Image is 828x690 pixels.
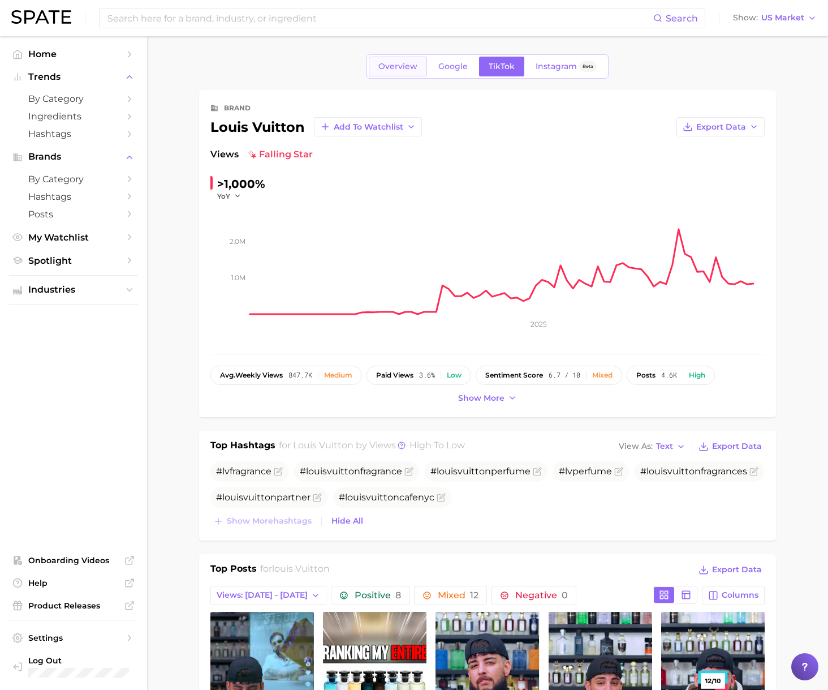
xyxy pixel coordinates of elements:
[455,391,520,406] button: Show more
[210,366,362,385] button: avg.weekly views847.7kMedium
[288,371,312,379] span: 847.7k
[28,285,119,295] span: Industries
[216,492,310,503] span: # partner
[28,128,119,139] span: Hashtags
[479,57,524,76] a: TikTok
[324,371,352,379] div: Medium
[395,590,401,601] span: 8
[712,442,762,451] span: Export Data
[345,492,366,503] span: louis
[531,320,547,328] tspan: 2025
[339,492,434,503] span: # cafenyc
[210,439,275,455] h1: Top Hashtags
[470,590,478,601] span: 12
[306,466,327,477] span: louis
[28,49,119,59] span: Home
[9,229,138,246] a: My Watchlist
[329,513,366,529] button: Hide All
[222,492,243,503] span: louis
[210,586,326,605] button: Views: [DATE] - [DATE]
[438,591,478,600] span: Mixed
[231,273,245,282] tspan: 1.0m
[666,13,698,24] span: Search
[28,152,119,162] span: Brands
[300,466,402,477] span: # fragrance
[447,371,462,379] div: Low
[210,117,422,136] div: louis vuitton
[28,232,119,243] span: My Watchlist
[592,371,613,379] div: Mixed
[404,467,413,476] button: Flag as miscategorized or irrelevant
[437,466,458,477] span: louis
[712,565,762,575] span: Export Data
[243,492,277,503] span: vuitton
[616,439,688,454] button: View AsText
[28,209,119,220] span: Posts
[458,466,491,477] span: vuitton
[217,191,241,201] button: YoY
[378,62,417,71] span: Overview
[230,237,245,245] tspan: 2.0m
[9,252,138,269] a: Spotlight
[9,281,138,298] button: Industries
[9,652,138,681] a: Log out. Currently logged in with e-mail yumi.toki@spate.nyc.
[28,655,129,666] span: Log Out
[28,111,119,122] span: Ingredients
[248,148,313,161] span: falling star
[9,170,138,188] a: by Category
[640,466,747,477] span: # fragrances
[327,466,360,477] span: vuitton
[489,62,515,71] span: TikTok
[220,371,283,379] span: weekly views
[749,467,758,476] button: Flag as miscategorized or irrelevant
[28,255,119,266] span: Spotlight
[476,366,622,385] button: sentiment score6.7 / 10Mixed
[533,467,542,476] button: Flag as miscategorized or irrelevant
[9,90,138,108] a: by Category
[9,45,138,63] a: Home
[458,393,504,403] span: Show more
[28,93,119,104] span: by Category
[314,117,422,136] button: Add to Watchlist
[28,601,119,611] span: Product Releases
[28,72,119,82] span: Trends
[9,108,138,125] a: Ingredients
[217,177,265,191] span: >1,000%
[9,205,138,223] a: Posts
[210,148,239,161] span: Views
[667,466,701,477] span: vuitton
[583,62,593,71] span: Beta
[761,15,804,21] span: US Market
[9,629,138,646] a: Settings
[220,371,235,379] abbr: average
[366,366,471,385] button: paid views3.6%Low
[9,597,138,614] a: Product Releases
[661,371,677,379] span: 4.6k
[722,590,758,600] span: Columns
[216,466,271,477] span: #lvfragrance
[696,562,765,578] button: Export Data
[28,191,119,202] span: Hashtags
[409,440,465,451] span: high to low
[210,513,314,529] button: Show morehashtags
[636,371,655,379] span: posts
[9,552,138,569] a: Onboarding Videos
[559,466,612,477] span: #lvperfume
[526,57,606,76] a: InstagramBeta
[733,15,758,21] span: Show
[430,466,531,477] span: # perfume
[28,578,119,588] span: Help
[437,493,446,502] button: Flag as miscategorized or irrelevant
[28,555,119,565] span: Onboarding Videos
[248,150,257,159] img: falling star
[646,466,667,477] span: louis
[9,125,138,143] a: Hashtags
[313,493,322,502] button: Flag as miscategorized or irrelevant
[627,366,715,385] button: posts4.6kHigh
[227,516,312,526] span: Show more hashtags
[366,492,399,503] span: vuitton
[438,62,468,71] span: Google
[9,148,138,165] button: Brands
[730,11,820,25] button: ShowUS Market
[331,516,363,526] span: Hide All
